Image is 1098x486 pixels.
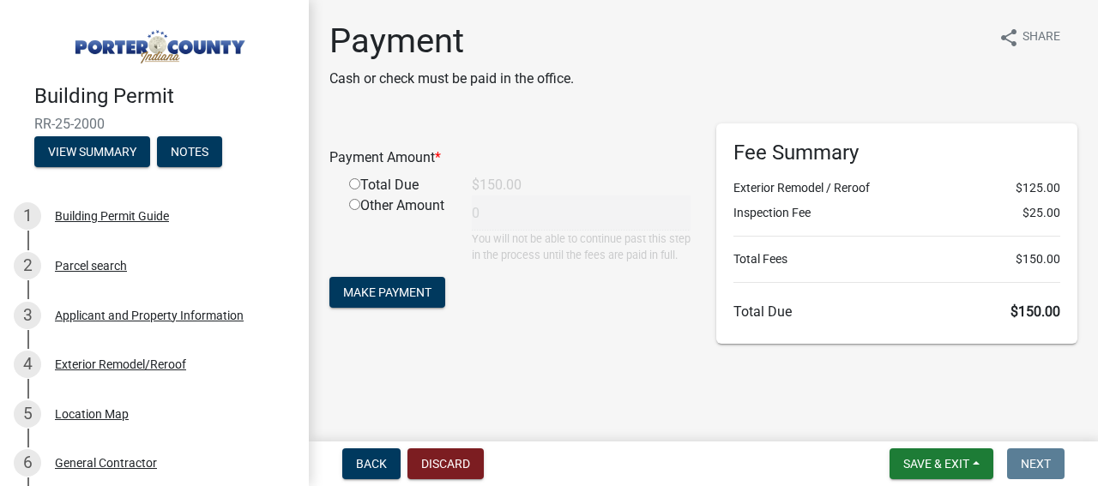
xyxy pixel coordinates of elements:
[998,27,1019,48] i: share
[55,260,127,272] div: Parcel search
[14,351,41,378] div: 4
[329,277,445,308] button: Make Payment
[34,18,281,66] img: Porter County, Indiana
[1011,303,1060,320] span: $150.00
[55,210,169,222] div: Building Permit Guide
[343,285,431,299] span: Make Payment
[34,84,295,109] h4: Building Permit
[14,400,41,428] div: 5
[55,358,186,370] div: Exterior Remodel/Reroof
[14,252,41,279] div: 2
[55,408,129,420] div: Location Map
[336,195,459,263] div: Other Amount
[34,116,274,132] span: RR-25-2000
[733,303,1060,320] h6: Total Due
[329,21,574,62] h1: Payment
[407,448,484,479] button: Discard
[34,136,150,167] button: View Summary
[34,146,150,159] wm-modal-confirm: Summary
[14,449,41,477] div: 6
[317,147,703,168] div: Payment Amount
[1021,457,1051,471] span: Next
[342,448,401,479] button: Back
[733,250,1060,268] li: Total Fees
[356,457,387,471] span: Back
[1007,448,1065,479] button: Next
[329,69,574,89] p: Cash or check must be paid in the office.
[157,136,222,167] button: Notes
[14,302,41,329] div: 3
[733,179,1060,197] li: Exterior Remodel / Reroof
[1016,250,1060,268] span: $150.00
[985,21,1074,54] button: shareShare
[733,141,1060,165] h6: Fee Summary
[1023,204,1060,222] span: $25.00
[1016,179,1060,197] span: $125.00
[14,202,41,230] div: 1
[1023,27,1060,48] span: Share
[55,309,244,321] div: Applicant and Property Information
[55,457,157,469] div: General Contractor
[157,146,222,159] wm-modal-confirm: Notes
[903,457,969,471] span: Save & Exit
[890,448,993,479] button: Save & Exit
[336,175,459,195] div: Total Due
[733,204,1060,222] li: Inspection Fee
